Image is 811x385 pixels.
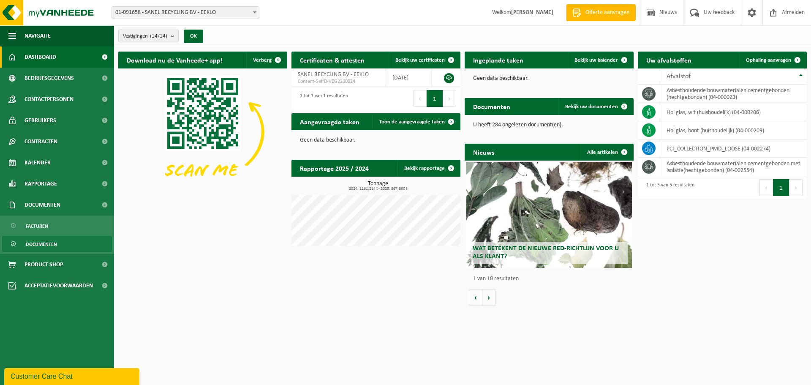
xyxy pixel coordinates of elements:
[298,78,379,85] span: Consent-SelfD-VEG2200024
[24,89,73,110] span: Contactpersonen
[150,33,167,39] count: (14/14)
[580,144,633,161] a: Alle artikelen
[660,158,807,176] td: asbesthoudende bouwmaterialen cementgebonden met isolatie(hechtgebonden) (04-002554)
[574,57,618,63] span: Bekijk uw kalender
[465,52,532,68] h2: Ingeplande taken
[773,179,789,196] button: 1
[184,30,203,43] button: OK
[24,152,51,173] span: Kalender
[568,52,633,68] a: Bekijk uw kalender
[123,30,167,43] span: Vestigingen
[296,187,460,191] span: 2024: 1161,214 t - 2025: 867,860 t
[511,9,553,16] strong: [PERSON_NAME]
[296,181,460,191] h3: Tonnage
[291,160,377,176] h2: Rapportage 2025 / 2024
[24,110,56,131] span: Gebruikers
[112,6,259,19] span: 01-091658 - SANEL RECYCLING BV - EEKLO
[300,137,452,143] p: Geen data beschikbaar.
[118,68,287,195] img: Download de VHEPlus App
[413,90,427,107] button: Previous
[24,194,60,216] span: Documenten
[26,218,48,234] span: Facturen
[789,179,803,196] button: Next
[465,144,503,160] h2: Nieuws
[298,71,369,78] span: SANEL RECYCLING BV - EEKLO
[427,90,443,107] button: 1
[583,8,631,17] span: Offerte aanvragen
[24,68,74,89] span: Bedrijfsgegevens
[660,121,807,139] td: hol glas, bont (huishoudelijk) (04-000209)
[112,7,259,19] span: 01-091658 - SANEL RECYCLING BV - EEKLO
[759,179,773,196] button: Previous
[2,236,112,252] a: Documenten
[118,30,179,42] button: Vestigingen(14/14)
[443,90,456,107] button: Next
[667,73,691,80] span: Afvalstof
[24,46,56,68] span: Dashboard
[558,98,633,115] a: Bekijk uw documenten
[253,57,272,63] span: Verberg
[26,236,57,252] span: Documenten
[24,275,93,296] span: Acceptatievoorwaarden
[4,366,141,385] iframe: chat widget
[291,113,368,130] h2: Aangevraagde taken
[465,98,519,115] h2: Documenten
[473,76,625,82] p: Geen data beschikbaar.
[482,289,495,306] button: Volgende
[473,245,619,260] span: Wat betekent de nieuwe RED-richtlijn voor u als klant?
[118,52,231,68] h2: Download nu de Vanheede+ app!
[24,254,63,275] span: Product Shop
[642,178,694,197] div: 1 tot 5 van 5 resultaten
[473,122,625,128] p: U heeft 284 ongelezen document(en).
[473,276,629,282] p: 1 van 10 resultaten
[739,52,806,68] a: Ophaling aanvragen
[24,131,57,152] span: Contracten
[565,104,618,109] span: Bekijk uw documenten
[2,218,112,234] a: Facturen
[373,113,460,130] a: Toon de aangevraagde taken
[291,52,373,68] h2: Certificaten & attesten
[660,103,807,121] td: hol glas, wit (huishoudelijk) (04-000206)
[660,85,807,103] td: asbesthoudende bouwmaterialen cementgebonden (hechtgebonden) (04-000023)
[466,162,632,268] a: Wat betekent de nieuwe RED-richtlijn voor u als klant?
[638,52,700,68] h2: Uw afvalstoffen
[24,25,51,46] span: Navigatie
[469,289,482,306] button: Vorige
[24,173,57,194] span: Rapportage
[389,52,460,68] a: Bekijk uw certificaten
[246,52,286,68] button: Verberg
[746,57,791,63] span: Ophaling aanvragen
[397,160,460,177] a: Bekijk rapportage
[386,68,432,87] td: [DATE]
[395,57,445,63] span: Bekijk uw certificaten
[660,139,807,158] td: PCI_COLLECTION_PMD_LOOSE (04-002274)
[296,89,348,108] div: 1 tot 1 van 1 resultaten
[566,4,636,21] a: Offerte aanvragen
[379,119,445,125] span: Toon de aangevraagde taken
